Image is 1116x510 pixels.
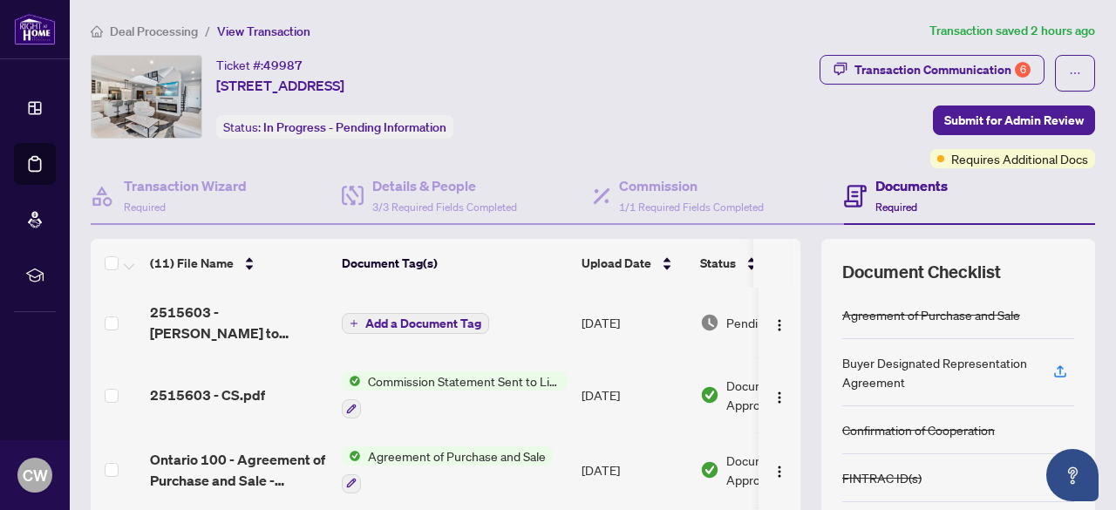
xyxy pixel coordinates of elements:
span: 1/1 Required Fields Completed [619,201,764,214]
th: Upload Date [575,239,693,288]
h4: Transaction Wizard [124,175,247,196]
button: Add a Document Tag [342,313,489,334]
button: Open asap [1046,449,1099,501]
span: Document Approved [726,451,834,489]
span: View Transaction [217,24,310,39]
th: Document Tag(s) [335,239,575,288]
span: ellipsis [1069,67,1081,79]
div: Status: [216,115,453,139]
span: 3/3 Required Fields Completed [372,201,517,214]
img: Document Status [700,460,719,479]
div: 6 [1015,62,1031,78]
span: In Progress - Pending Information [263,119,446,135]
button: Logo [766,309,793,337]
span: Requires Additional Docs [951,149,1088,168]
span: Deal Processing [110,24,198,39]
h4: Details & People [372,175,517,196]
div: Confirmation of Cooperation [842,420,995,439]
span: 49987 [263,58,303,73]
span: Required [875,201,917,214]
div: Buyer Designated Representation Agreement [842,353,1032,391]
h4: Commission [619,175,764,196]
span: Required [124,201,166,214]
span: CW [23,463,48,487]
span: 2515603 - [PERSON_NAME] to review.pdf [150,302,328,343]
li: / [205,21,210,41]
span: Pending Review [726,313,813,332]
div: Transaction Communication [854,56,1031,84]
span: [STREET_ADDRESS] [216,75,344,96]
div: Agreement of Purchase and Sale [842,305,1020,324]
img: Status Icon [342,371,361,391]
span: Commission Statement Sent to Listing Brokerage [361,371,568,391]
button: Add a Document Tag [342,312,489,335]
span: Upload Date [582,254,651,273]
img: Status Icon [342,446,361,466]
span: 2515603 - CS.pdf [150,384,265,405]
span: Add a Document Tag [365,317,481,330]
img: logo [14,13,56,45]
h4: Documents [875,175,948,196]
span: Document Checklist [842,260,1001,284]
span: home [91,25,103,37]
span: (11) File Name [150,254,234,273]
button: Transaction Communication6 [820,55,1045,85]
img: Document Status [700,313,719,332]
span: Submit for Admin Review [944,106,1084,134]
th: Status [693,239,841,288]
img: Logo [772,465,786,479]
td: [DATE] [575,357,693,432]
button: Logo [766,381,793,409]
button: Status IconCommission Statement Sent to Listing Brokerage [342,371,568,418]
span: Ontario 100 - Agreement of Purchase and Sale - Residential 9 1 1 3.pdf [150,449,328,491]
span: Document Approved [726,376,834,414]
td: [DATE] [575,288,693,357]
button: Status IconAgreement of Purchase and Sale [342,446,553,493]
button: Logo [766,456,793,484]
span: Agreement of Purchase and Sale [361,446,553,466]
td: [DATE] [575,432,693,507]
span: Status [700,254,736,273]
img: Logo [772,391,786,405]
img: Document Status [700,385,719,405]
button: Submit for Admin Review [933,105,1095,135]
div: Ticket #: [216,55,303,75]
img: Logo [772,318,786,332]
div: FINTRAC ID(s) [842,468,922,487]
article: Transaction saved 2 hours ago [929,21,1095,41]
img: IMG-X12275480_1.jpg [92,56,201,138]
span: plus [350,319,358,328]
th: (11) File Name [143,239,335,288]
